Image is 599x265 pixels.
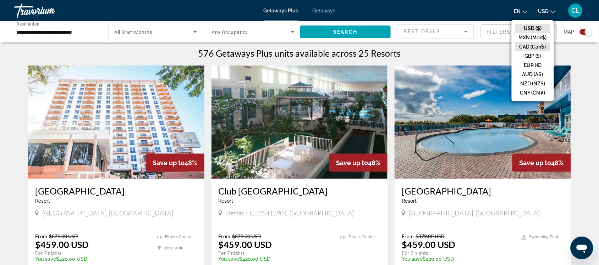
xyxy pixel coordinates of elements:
span: Fitness Center [348,235,375,239]
span: You save [219,256,240,262]
button: CNY (CN¥) [515,88,550,97]
span: From [35,233,47,239]
button: USD ($) [515,24,550,33]
span: Resort [219,198,233,204]
span: Save up to [336,159,368,167]
a: Travorium [14,1,85,20]
button: Search [300,26,391,38]
span: Destin, FL, 325412901, [GEOGRAPHIC_DATA] [226,209,354,217]
a: Getaways [313,8,336,13]
button: Filter [481,24,557,40]
span: You save [402,256,423,262]
iframe: Bouton de lancement de la fenêtre de messagerie [571,237,593,259]
span: CL [572,7,580,14]
button: GBP (£) [515,51,550,61]
button: NZD (NZ$) [515,79,550,88]
button: EUR (€) [515,61,550,70]
span: Free Wifi [165,246,182,251]
span: Search [334,29,358,35]
p: For 7 nights [35,250,150,256]
span: From [219,233,231,239]
h1: 576 Getaways Plus units available across 25 Resorts [198,48,401,58]
div: 48% [329,154,388,172]
button: User Menu [566,3,585,18]
p: For 7 nights [219,250,333,256]
span: en [514,9,521,14]
span: Map [564,27,575,37]
div: 48% [146,154,204,172]
div: 48% [512,154,571,172]
img: ii_bol1.jpg [28,66,204,179]
span: [GEOGRAPHIC_DATA], [GEOGRAPHIC_DATA] [42,209,173,217]
p: For 7 nights [402,250,514,256]
span: Any Occupancy [212,29,248,35]
span: $879.00 USD [49,233,78,239]
span: Best Deals [404,29,441,34]
span: Save up to [153,159,185,167]
a: Getaways Plus [264,8,298,13]
span: From [402,233,414,239]
span: All Start Months [114,29,152,35]
img: ii_cdr2.jpg [211,66,388,179]
a: Club [GEOGRAPHIC_DATA] [219,186,381,197]
button: MXN (Mex$) [515,33,550,42]
span: [GEOGRAPHIC_DATA], [GEOGRAPHIC_DATA] [409,209,540,217]
img: ii_cpb1.jpg [395,66,571,179]
span: $879.00 USD [416,233,445,239]
span: Swimming Pool [529,235,559,239]
button: Change language [514,6,528,16]
a: [GEOGRAPHIC_DATA] [35,186,197,197]
mat-select: Sort by [404,27,468,36]
span: Resort [402,198,417,204]
button: CAD (Can$) [515,42,550,51]
p: $459.00 USD [219,239,272,250]
span: USD [538,9,549,14]
p: $420.00 USD [219,256,333,262]
span: Destination [16,22,39,27]
span: Resort [35,198,50,204]
button: Change currency [538,6,556,16]
span: You save [35,256,56,262]
button: AUD (A$) [515,70,550,79]
span: Save up to [520,159,551,167]
a: [GEOGRAPHIC_DATA] [402,186,564,197]
p: $459.00 USD [35,239,89,250]
p: $420.00 USD [402,256,514,262]
p: $459.00 USD [402,239,455,250]
span: $879.00 USD [232,233,262,239]
p: $420.00 USD [35,256,150,262]
span: Fitness Center [165,235,192,239]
